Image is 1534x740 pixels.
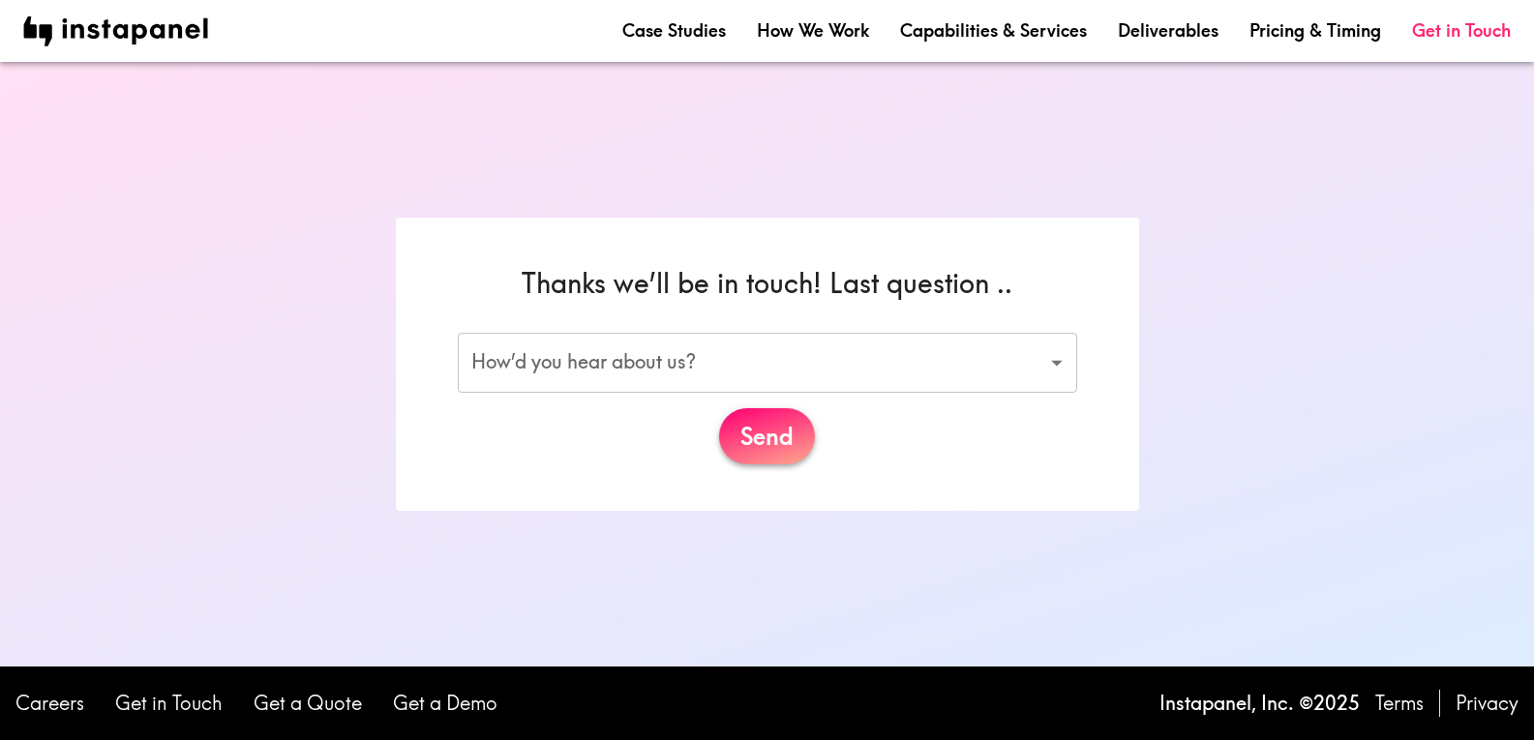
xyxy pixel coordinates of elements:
img: instapanel [23,16,208,46]
h6: Thanks we’ll be in touch! Last question .. [458,264,1077,302]
a: Pricing & Timing [1249,18,1381,43]
button: Send [719,408,815,464]
a: Deliverables [1118,18,1218,43]
a: Careers [15,690,84,717]
p: Instapanel, Inc. © 2025 [1159,690,1360,717]
a: Get in Touch [115,690,223,717]
a: Privacy [1456,690,1519,717]
a: Terms [1375,690,1424,717]
a: Capabilities & Services [900,18,1087,43]
a: Get a Quote [254,690,362,717]
a: Case Studies [622,18,726,43]
a: Get in Touch [1412,18,1511,43]
a: How We Work [757,18,869,43]
a: Get a Demo [393,690,497,717]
